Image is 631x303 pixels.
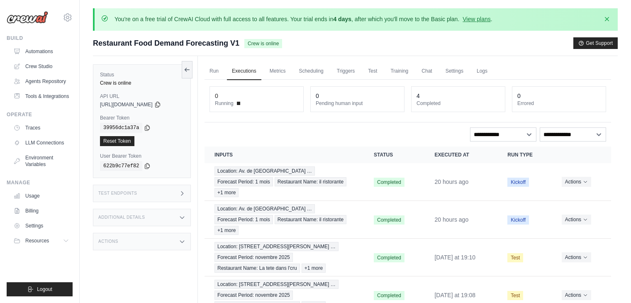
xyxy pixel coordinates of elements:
[214,166,354,197] a: View execution details for Location
[507,215,529,225] span: Kickoff
[214,280,339,289] span: Location: [STREET_ADDRESS][PERSON_NAME] …
[562,252,591,262] button: Actions for execution
[562,177,591,187] button: Actions for execution
[590,263,631,303] div: Widget de chat
[10,45,73,58] a: Automations
[214,253,293,262] span: Forecast Period: novembre 2025
[98,191,137,196] h3: Test Endpoints
[37,286,52,293] span: Logout
[364,147,424,163] th: Status
[10,219,73,232] a: Settings
[215,100,234,107] span: Running
[227,63,261,80] a: Executions
[10,204,73,217] a: Billing
[214,226,239,235] span: +1 more
[562,215,591,225] button: Actions for execution
[265,63,291,80] a: Metrics
[7,11,48,24] img: Logo
[10,136,73,149] a: LLM Connections
[316,92,319,100] div: 0
[214,177,273,186] span: Forecast Period: 1 mois
[214,215,273,224] span: Forecast Period: 1 mois
[275,215,346,224] span: Restaurant Name: il ristorante
[10,60,73,73] a: Crew Studio
[100,123,142,133] code: 39956dc1a37a
[573,37,618,49] button: Get Support
[434,178,468,185] time: October 6, 2025 at 22:39 CEST
[417,100,500,107] dt: Completed
[441,63,468,80] a: Settings
[562,290,591,300] button: Actions for execution
[434,254,475,261] time: October 6, 2025 at 19:10 CEST
[214,242,339,251] span: Location: [STREET_ADDRESS][PERSON_NAME] …
[333,16,351,22] strong: 4 days
[472,63,492,80] a: Logs
[100,80,184,86] div: Crew is online
[93,37,239,49] span: Restaurant Food Demand Forecasting V1
[374,215,404,225] span: Completed
[507,253,523,262] span: Test
[214,204,315,213] span: Location: Av. de [GEOGRAPHIC_DATA] …
[98,215,145,220] h3: Additional Details
[100,101,153,108] span: [URL][DOMAIN_NAME]
[332,63,360,80] a: Triggers
[374,253,404,262] span: Completed
[424,147,497,163] th: Executed at
[100,115,184,121] label: Bearer Token
[517,92,521,100] div: 0
[10,234,73,247] button: Resources
[205,63,224,80] a: Run
[374,178,404,187] span: Completed
[115,15,492,23] p: You're on a free trial of CrewAI Cloud with full access to all features. Your trial ends in , aft...
[434,292,475,298] time: October 6, 2025 at 19:08 CEST
[244,39,282,48] span: Crew is online
[363,63,382,80] a: Test
[316,100,399,107] dt: Pending human input
[100,71,184,78] label: Status
[463,16,490,22] a: View plans
[507,291,523,300] span: Test
[517,100,601,107] dt: Errored
[10,121,73,134] a: Traces
[294,63,328,80] a: Scheduling
[205,147,364,163] th: Inputs
[7,111,73,118] div: Operate
[374,291,404,300] span: Completed
[98,239,118,244] h3: Actions
[7,179,73,186] div: Manage
[214,204,354,235] a: View execution details for Location
[214,264,300,273] span: Restaurant Name: La tete dans l'cru
[214,166,315,176] span: Location: Av. de [GEOGRAPHIC_DATA] …
[7,282,73,296] button: Logout
[385,63,413,80] a: Training
[100,93,184,100] label: API URL
[302,264,326,273] span: +1 more
[214,291,293,300] span: Forecast Period: novembre 2025
[497,147,551,163] th: Run Type
[100,161,142,171] code: 622b9c77ef82
[590,263,631,303] iframe: Chat Widget
[25,237,49,244] span: Resources
[215,92,218,100] div: 0
[214,188,239,197] span: +1 more
[434,216,468,223] time: October 6, 2025 at 22:36 CEST
[100,136,134,146] a: Reset Token
[417,63,437,80] a: Chat
[7,35,73,42] div: Build
[10,90,73,103] a: Tools & Integrations
[10,151,73,171] a: Environment Variables
[507,178,529,187] span: Kickoff
[10,75,73,88] a: Agents Repository
[417,92,420,100] div: 4
[10,189,73,203] a: Usage
[275,177,346,186] span: Restaurant Name: il ristorante
[100,153,184,159] label: User Bearer Token
[214,242,354,273] a: View execution details for Location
